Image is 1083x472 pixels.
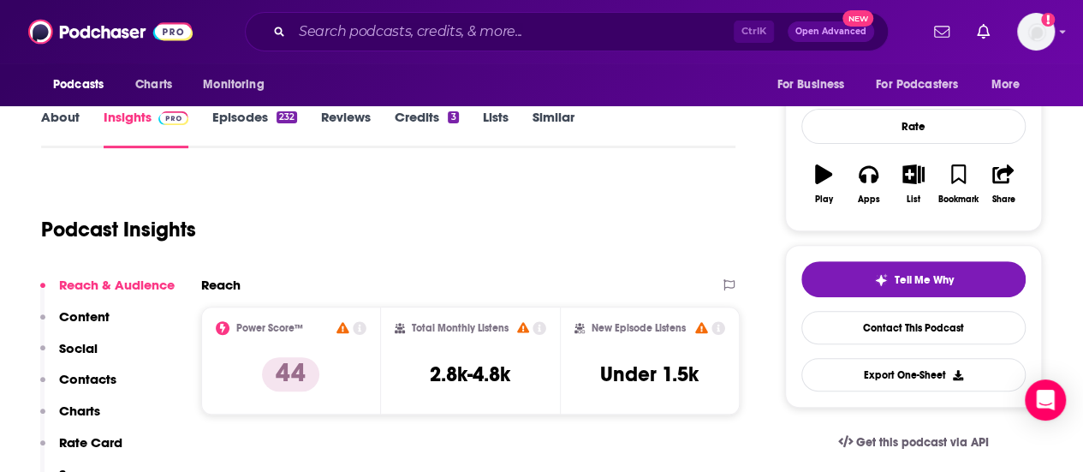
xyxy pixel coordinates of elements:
span: Charts [135,73,172,97]
button: Export One-Sheet [801,358,1026,391]
p: 44 [262,357,319,391]
button: Apps [846,153,890,215]
button: Reach & Audience [40,277,175,308]
p: Contacts [59,371,116,387]
a: Contact This Podcast [801,311,1026,344]
div: Share [991,194,1015,205]
div: Rate [801,109,1026,144]
h2: New Episode Listens [592,322,686,334]
a: Episodes232 [212,109,297,148]
button: open menu [865,69,983,101]
div: Bookmark [938,194,979,205]
h3: 2.8k-4.8k [430,361,510,387]
p: Rate Card [59,434,122,451]
button: open menu [191,69,286,101]
span: More [991,73,1021,97]
span: New [842,10,873,27]
img: Podchaser - Follow, Share and Rate Podcasts [28,15,193,48]
h2: Total Monthly Listens [412,322,509,334]
div: List [907,194,920,205]
a: Charts [124,69,182,101]
button: Charts [40,403,100,434]
h2: Reach [201,277,241,293]
h2: Power Score™ [236,322,303,334]
button: Open AdvancedNew [788,21,874,42]
a: InsightsPodchaser Pro [104,109,188,148]
span: Tell Me Why [895,273,954,287]
button: open menu [765,69,866,101]
span: Podcasts [53,73,104,97]
a: Show notifications dropdown [970,17,997,46]
img: tell me why sparkle [874,273,888,287]
span: For Podcasters [876,73,958,97]
div: Play [815,194,833,205]
button: Play [801,153,846,215]
button: Content [40,308,110,340]
div: Search podcasts, credits, & more... [245,12,889,51]
p: Charts [59,403,100,419]
button: open menu [41,69,126,101]
a: Similar [533,109,574,148]
div: 3 [448,111,458,123]
div: Open Intercom Messenger [1025,379,1066,421]
span: For Business [777,73,844,97]
span: Open Advanced [795,27,866,36]
span: Monitoring [203,73,264,97]
button: Bookmark [936,153,980,215]
span: Ctrl K [734,21,774,43]
img: Podchaser Pro [158,111,188,125]
a: Reviews [321,109,371,148]
a: Show notifications dropdown [927,17,956,46]
button: Show profile menu [1017,13,1055,51]
div: Apps [858,194,880,205]
h3: Under 1.5k [600,361,699,387]
button: Social [40,340,98,372]
button: List [891,153,936,215]
input: Search podcasts, credits, & more... [292,18,734,45]
button: Share [981,153,1026,215]
a: About [41,109,80,148]
a: Credits3 [395,109,458,148]
a: Get this podcast via API [824,421,1003,463]
div: 232 [277,111,297,123]
button: tell me why sparkleTell Me Why [801,261,1026,297]
h1: Podcast Insights [41,217,196,242]
button: Rate Card [40,434,122,466]
span: Logged in as megcassidy [1017,13,1055,51]
p: Social [59,340,98,356]
p: Content [59,308,110,325]
img: User Profile [1017,13,1055,51]
button: Contacts [40,371,116,403]
a: Lists [483,109,509,148]
span: Get this podcast via API [856,435,989,450]
button: open menu [979,69,1042,101]
svg: Add a profile image [1041,13,1055,27]
p: Reach & Audience [59,277,175,293]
